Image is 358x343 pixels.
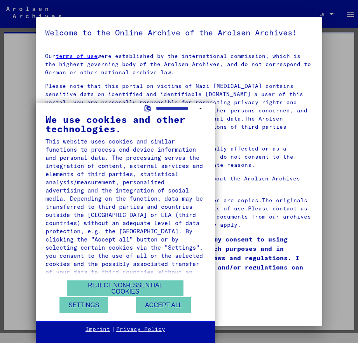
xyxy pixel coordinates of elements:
[136,297,191,313] button: Accept all
[45,137,205,284] div: This website uses cookies and similar functions to process end device information and personal da...
[86,325,110,333] a: Imprint
[45,115,205,133] div: We use cookies and other technologies.
[67,280,183,296] button: Reject non-essential cookies
[116,325,165,333] a: Privacy Policy
[59,297,108,313] button: Settings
